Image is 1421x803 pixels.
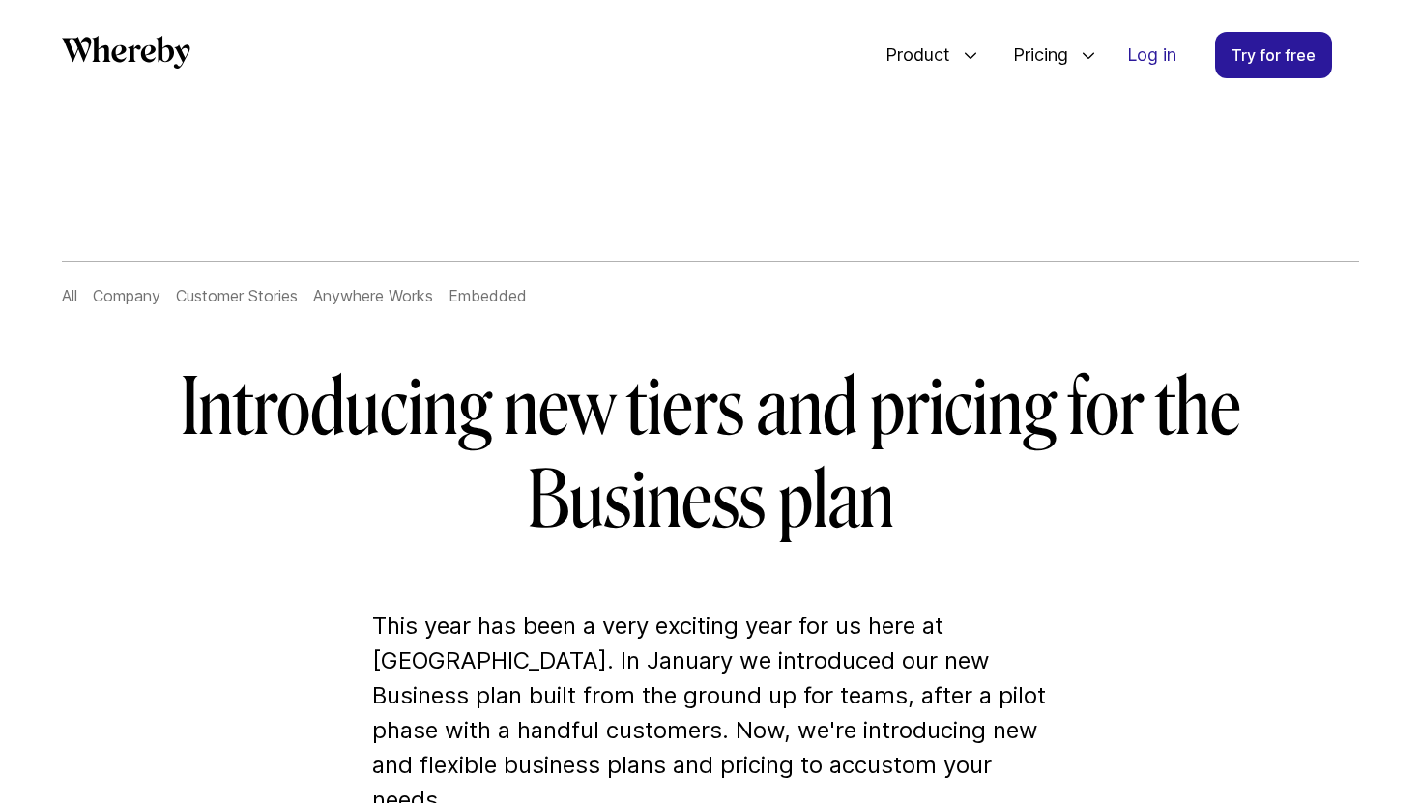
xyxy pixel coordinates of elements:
a: Customer Stories [176,286,298,305]
svg: Whereby [62,36,190,69]
a: Anywhere Works [313,286,433,305]
span: Product [866,23,955,87]
a: Try for free [1215,32,1332,78]
h1: Introducing new tiers and pricing for the Business plan [154,361,1267,547]
a: Whereby [62,36,190,75]
a: Company [93,286,160,305]
a: Log in [1112,33,1192,77]
a: All [62,286,77,305]
a: Embedded [449,286,527,305]
span: Pricing [994,23,1073,87]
